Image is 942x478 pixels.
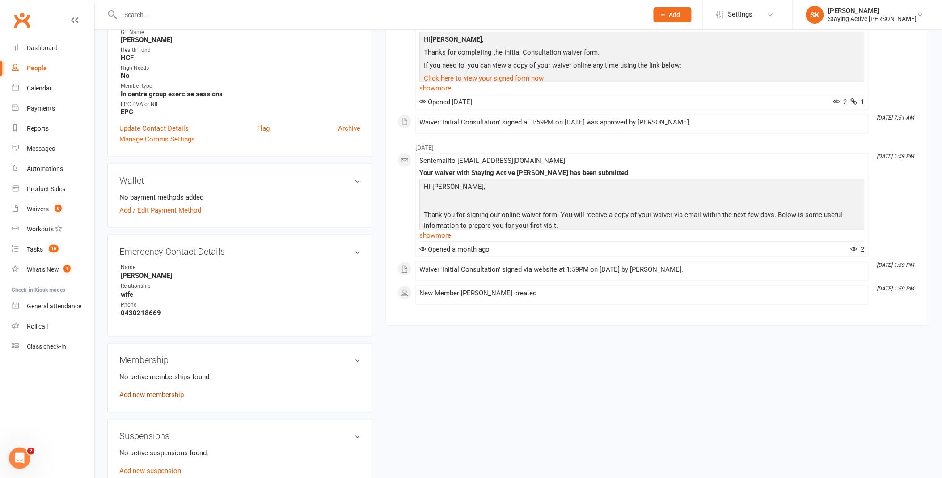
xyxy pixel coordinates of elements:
strong: wife [121,290,360,299]
strong: [PERSON_NAME] [121,36,360,44]
a: Reports [12,119,94,139]
div: GP Name [121,28,360,37]
span: 10 [49,245,59,252]
span: 2 [27,448,34,455]
h3: Emergency Contact Details [119,247,360,256]
li: [DATE] [397,138,918,153]
a: Payments [12,98,94,119]
li: No payment methods added [119,192,360,203]
div: SK [806,6,824,24]
span: 2 [851,245,865,253]
a: Update Contact Details [119,123,189,134]
h3: Wallet [119,175,360,185]
div: Automations [27,165,63,172]
p: Thank you for signing our online waiver form. You will receive a copy of your waiver via email wi... [422,209,862,233]
div: Waiver 'Initial Consultation' signed at 1:59PM on [DATE] was approved by [PERSON_NAME] [419,119,865,126]
div: Dashboard [27,44,58,51]
div: New Member [PERSON_NAME] created [419,290,865,297]
div: Waiver 'Initial Consultation' signed via website at 1:59PM on [DATE] by [PERSON_NAME]. [419,266,865,273]
div: Waivers [27,205,49,213]
span: 1 [851,98,865,106]
div: Messages [27,145,55,152]
div: Reports [27,125,49,132]
span: Opened [DATE] [419,98,472,106]
span: 1 [63,265,71,273]
strong: [PERSON_NAME] [121,272,360,280]
a: show more [419,229,865,242]
span: 6 [55,205,62,212]
i: [DATE] 1:59 PM [877,286,914,292]
div: Name [121,263,194,272]
div: Calendar [27,85,52,92]
span: Settings [728,4,753,25]
p: If you need to, you can view a copy of your waiver online any time using the link below: [422,60,862,73]
i: [DATE] 1:59 PM [877,153,914,159]
a: Roll call [12,316,94,337]
p: Hi , [422,34,862,47]
p: Hi [PERSON_NAME], [422,181,862,194]
button: Add [654,7,692,22]
a: General attendance kiosk mode [12,296,94,316]
div: Tasks [27,246,43,253]
div: Workouts [27,226,54,233]
a: Clubworx [11,9,33,31]
a: Add new membership [119,391,184,399]
a: Add / Edit Payment Method [119,205,201,216]
span: Add [669,11,680,18]
strong: In centre group exercise sessions [121,90,360,98]
a: People [12,58,94,78]
span: Opened a month ago [419,245,490,253]
div: Member type [121,82,360,90]
h3: Membership [119,355,360,365]
a: Tasks 10 [12,239,94,260]
a: Automations [12,159,94,179]
div: Phone [121,301,194,309]
div: Relationship [121,282,194,290]
strong: 0430218669 [121,309,360,317]
a: Product Sales [12,179,94,199]
h3: Suspensions [119,431,360,441]
div: General attendance [27,303,81,310]
span: Sent email to [EMAIL_ADDRESS][DOMAIN_NAME] [419,157,565,165]
a: Class kiosk mode [12,337,94,357]
div: Class check-in [27,343,66,350]
div: Product Sales [27,185,65,192]
iframe: Intercom live chat [9,448,30,469]
a: Archive [338,123,360,134]
a: show more [419,82,865,94]
strong: EPC [121,108,360,116]
a: Messages [12,139,94,159]
div: Payments [27,105,55,112]
a: Workouts [12,219,94,239]
p: No active suspensions found. [119,448,360,459]
div: Your waiver with Staying Active [PERSON_NAME] has been submitted [419,169,865,177]
span: 2 [833,98,847,106]
input: Search... [118,9,642,21]
div: What's New [27,266,59,273]
a: Manage Comms Settings [119,134,195,145]
strong: HCF [121,54,360,62]
div: [PERSON_NAME] [828,7,917,15]
a: Flag [257,123,270,134]
a: Dashboard [12,38,94,58]
div: Health Fund [121,46,360,55]
div: EPC DVA or NIL [121,100,360,109]
a: Add new suspension [119,467,181,475]
div: High Needs [121,64,360,73]
a: Calendar [12,78,94,98]
div: Roll call [27,323,48,330]
div: Staying Active [PERSON_NAME] [828,15,917,23]
i: [DATE] 1:59 PM [877,262,914,268]
strong: [PERSON_NAME] [431,35,482,43]
div: People [27,64,47,72]
p: Thanks for completing the Initial Consultation waiver form. [422,47,862,60]
a: Waivers 6 [12,199,94,219]
a: What's New1 [12,260,94,280]
a: Click here to view your signed form now [424,74,544,82]
strong: No [121,72,360,80]
p: No active memberships found [119,372,360,383]
i: [DATE] 7:51 AM [877,115,914,121]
